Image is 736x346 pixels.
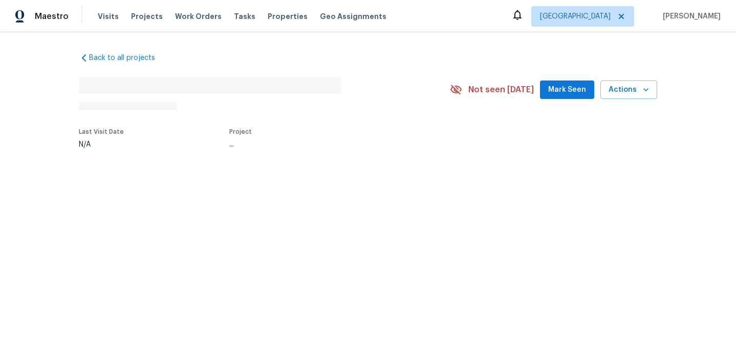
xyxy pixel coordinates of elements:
span: Projects [131,11,163,22]
button: Mark Seen [540,80,594,99]
span: [PERSON_NAME] [659,11,721,22]
button: Actions [600,80,657,99]
span: Properties [268,11,308,22]
span: [GEOGRAPHIC_DATA] [540,11,611,22]
span: Last Visit Date [79,129,124,135]
span: Mark Seen [548,84,586,96]
a: Back to all projects [79,53,177,63]
div: N/A [79,141,124,148]
div: ... [229,141,426,148]
span: Actions [609,84,649,96]
span: Work Orders [175,11,222,22]
span: Not seen [DATE] [468,85,534,95]
span: Project [229,129,252,135]
span: Tasks [234,13,255,20]
span: Geo Assignments [320,11,386,22]
span: Maestro [35,11,69,22]
span: Visits [98,11,119,22]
